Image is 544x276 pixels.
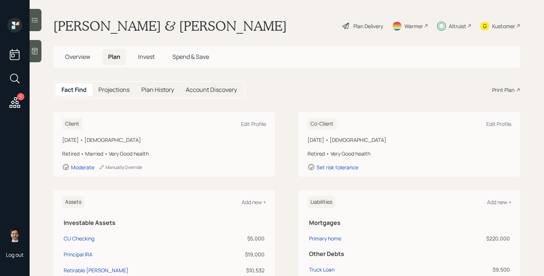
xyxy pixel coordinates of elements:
[65,53,90,61] span: Overview
[17,93,24,100] div: 3
[53,18,287,34] h1: [PERSON_NAME] & [PERSON_NAME]
[404,22,423,30] div: Warmer
[210,266,265,274] div: $10,532
[62,196,84,208] h6: Assets
[308,118,336,130] h6: Co-Client
[309,266,335,273] div: Truck Loan
[316,164,358,171] div: Set risk tolerance
[138,53,155,61] span: Invest
[492,86,514,94] div: Print Plan
[64,266,128,274] div: Retirable [PERSON_NAME]
[353,22,383,30] div: Plan Delivery
[444,235,510,242] div: $220,000
[62,136,266,144] div: [DATE] • [DEMOGRAPHIC_DATA]
[64,250,93,258] div: Principal IRA
[186,86,237,93] h5: Account Discovery
[492,22,515,30] div: Kustomer
[108,53,120,61] span: Plan
[98,86,130,93] h5: Projections
[61,86,87,93] h5: Fact Find
[242,199,266,206] div: Add new +
[6,251,24,258] div: Log out
[241,120,266,127] div: Edit Profile
[210,250,265,258] div: $19,000
[99,164,142,170] div: Manually Override
[210,235,265,242] div: $5,000
[141,86,174,93] h5: Plan History
[444,266,510,273] div: $9,500
[309,250,510,257] h5: Other Debts
[487,199,511,206] div: Add new +
[62,118,82,130] h6: Client
[172,53,209,61] span: Spend & Save
[449,22,466,30] div: Altruist
[309,219,510,226] h5: Mortgages
[64,235,94,242] div: CU Checking
[308,150,511,157] div: Retired • Very Good health
[62,150,266,157] div: Retired • Married • Very Good health
[308,136,511,144] div: [DATE] • [DEMOGRAPHIC_DATA]
[71,164,94,171] div: Moderate
[64,219,265,226] h5: Investable Assets
[7,227,22,242] img: jonah-coleman-headshot.png
[308,196,335,208] h6: Liabilities
[486,120,511,127] div: Edit Profile
[309,235,341,242] div: Primary home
